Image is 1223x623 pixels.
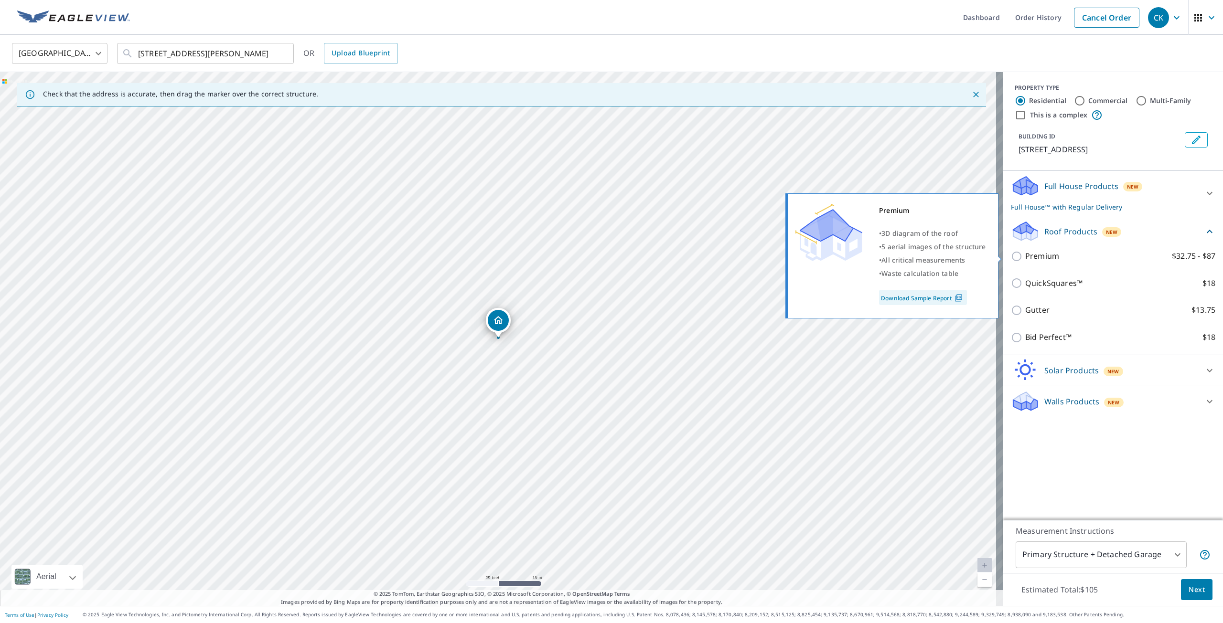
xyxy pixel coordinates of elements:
[43,90,318,98] p: Check that the address is accurate, then drag the marker over the correct structure.
[1014,579,1105,600] p: Estimated Total: $105
[572,590,612,597] a: OpenStreetMap
[977,572,992,587] a: Current Level 20, Zoom Out
[879,267,986,280] div: •
[1025,331,1072,343] p: Bid Perfect™
[970,88,982,101] button: Close
[1108,399,1120,406] span: New
[5,612,34,618] a: Terms of Use
[1181,579,1212,601] button: Next
[1016,525,1211,537] p: Measurement Instructions
[1106,228,1118,236] span: New
[1150,96,1191,106] label: Multi-Family
[332,47,390,59] span: Upload Blueprint
[1025,250,1059,262] p: Premium
[1127,183,1139,190] span: New
[374,590,630,598] span: © 2025 TomTom, Earthstar Geographics SIO, © 2025 Microsoft Corporation, ©
[1011,359,1215,382] div: Solar ProductsNew
[1029,96,1066,106] label: Residential
[881,229,958,238] span: 3D diagram of the roof
[879,204,986,217] div: Premium
[1199,549,1211,560] span: Your report will include the primary structure and a detached garage if one exists.
[486,308,511,338] div: Dropped pin, building 1, Residential property, 17 Heather Dr Airmont, NY 10901
[1107,368,1119,375] span: New
[1011,220,1215,243] div: Roof ProductsNew
[1011,202,1198,212] p: Full House™ with Regular Delivery
[1025,277,1083,289] p: QuickSquares™
[138,40,274,67] input: Search by address or latitude-longitude
[1044,365,1099,376] p: Solar Products
[1202,331,1215,343] p: $18
[1044,226,1097,237] p: Roof Products
[17,11,130,25] img: EV Logo
[1202,277,1215,289] p: $18
[879,290,967,305] a: Download Sample Report
[879,227,986,240] div: •
[879,240,986,253] div: •
[1074,8,1139,28] a: Cancel Order
[1011,390,1215,413] div: Walls ProductsNew
[324,43,397,64] a: Upload Blueprint
[1189,584,1205,596] span: Next
[37,612,68,618] a: Privacy Policy
[1030,110,1087,120] label: This is a complex
[614,590,630,597] a: Terms
[33,565,59,589] div: Aerial
[881,269,958,278] span: Waste calculation table
[11,565,83,589] div: Aerial
[1015,84,1212,92] div: PROPERTY TYPE
[1016,541,1187,568] div: Primary Structure + Detached Garage
[1019,144,1181,155] p: [STREET_ADDRESS]
[1148,7,1169,28] div: CK
[879,253,986,267] div: •
[303,43,398,64] div: OR
[1019,132,1055,140] p: BUILDING ID
[1044,396,1099,407] p: Walls Products
[977,558,992,572] a: Current Level 20, Zoom In Disabled
[1172,250,1215,262] p: $32.75 - $87
[952,294,965,302] img: Pdf Icon
[1025,304,1050,316] p: Gutter
[12,40,107,67] div: [GEOGRAPHIC_DATA]
[5,612,68,618] p: |
[795,204,862,261] img: Premium
[1011,175,1215,212] div: Full House ProductsNewFull House™ with Regular Delivery
[881,255,965,264] span: All critical measurements
[83,611,1218,618] p: © 2025 Eagle View Technologies, Inc. and Pictometry International Corp. All Rights Reserved. Repo...
[881,242,986,251] span: 5 aerial images of the structure
[1088,96,1128,106] label: Commercial
[1191,304,1215,316] p: $13.75
[1185,132,1208,148] button: Edit building 1
[1044,180,1118,192] p: Full House Products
